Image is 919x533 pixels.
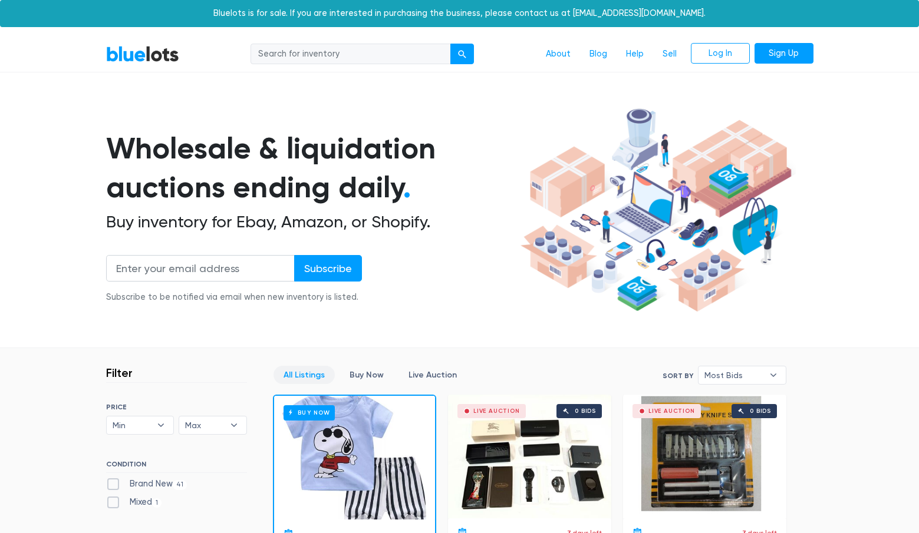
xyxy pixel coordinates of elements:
[580,43,617,65] a: Blog
[106,403,247,411] h6: PRICE
[648,408,695,414] div: Live Auction
[398,366,467,384] a: Live Auction
[106,366,133,380] h3: Filter
[448,395,611,518] a: Live Auction 0 bids
[761,366,786,384] b: ▾
[340,366,394,384] a: Buy Now
[106,212,516,232] h2: Buy inventory for Ebay, Amazon, or Shopify.
[152,498,162,508] span: 1
[653,43,686,65] a: Sell
[106,255,295,282] input: Enter your email address
[623,395,786,518] a: Live Auction 0 bids
[274,366,335,384] a: All Listings
[755,43,813,64] a: Sign Up
[113,416,151,434] span: Min
[251,44,451,65] input: Search for inventory
[691,43,750,64] a: Log In
[106,45,179,62] a: BlueLots
[294,255,362,282] input: Subscribe
[663,370,693,381] label: Sort By
[750,408,771,414] div: 0 bids
[403,170,411,205] span: .
[617,43,653,65] a: Help
[284,405,335,420] h6: Buy Now
[516,103,796,317] img: hero-ee84e7d0318cb26816c560f6b4441b76977f77a177738b4e94f68c95b2b83dbb.png
[106,496,162,509] label: Mixed
[106,129,516,207] h1: Wholesale & liquidation auctions ending daily
[149,416,173,434] b: ▾
[536,43,580,65] a: About
[185,416,224,434] span: Max
[106,478,187,491] label: Brand New
[575,408,596,414] div: 0 bids
[173,480,187,489] span: 41
[106,291,362,304] div: Subscribe to be notified via email when new inventory is listed.
[222,416,246,434] b: ▾
[274,396,435,519] a: Buy Now
[473,408,520,414] div: Live Auction
[106,460,247,473] h6: CONDITION
[704,366,763,384] span: Most Bids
